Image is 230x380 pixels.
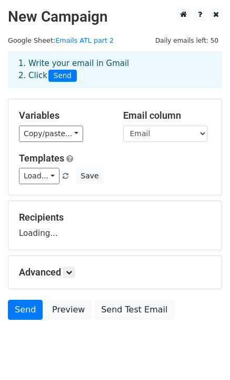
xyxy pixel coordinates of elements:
[123,110,212,121] h5: Email column
[19,110,107,121] h5: Variables
[19,126,83,142] a: Copy/paste...
[48,70,77,82] span: Send
[152,35,222,46] span: Daily emails left: 50
[19,212,211,239] div: Loading...
[45,300,92,320] a: Preview
[8,36,114,44] small: Google Sheet:
[94,300,174,320] a: Send Test Email
[19,153,64,164] a: Templates
[19,212,211,223] h5: Recipients
[19,267,211,278] h5: Advanced
[19,168,59,184] a: Load...
[11,58,219,82] div: 1. Write your email in Gmail 2. Click
[76,168,103,184] button: Save
[152,36,222,44] a: Daily emails left: 50
[8,8,222,26] h2: New Campaign
[55,36,114,44] a: Emails ATL part 2
[8,300,43,320] a: Send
